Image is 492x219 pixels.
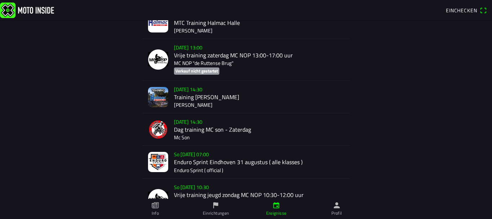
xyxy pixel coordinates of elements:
img: N3lxsS6Zhak3ei5Q5MtyPEvjHqMuKUUTBqHB2i4g.png [148,87,168,107]
ion-label: Ereignisse [266,210,287,216]
a: [DATE] 14:30Dag training MC son - ZaterdagMc Son [142,113,350,146]
a: [DATE] 14:30Training [PERSON_NAME][PERSON_NAME] [142,81,350,113]
ion-icon: person [333,201,341,209]
a: So [DATE] 07:00Enduro Sprint Eindhoven 31 augustus ( alle klasses )Enduro Sprint ( official ) [142,146,350,178]
img: B9uXB3zN3aqSbiJi7h2z0C2GTIv8Hi6QJ5DnzUq3.jpg [148,12,168,32]
img: sfRBxcGZmvZ0K6QUyq9TbY0sbKJYVDoKWVN9jkDZ.png [148,119,168,140]
img: NjdwpvkGicnr6oC83998ZTDUeXJJ29cK9cmzxz8K.png [148,49,168,70]
img: iZXpISycrn4nIPKnmRzSWSSW2N0fRtdDKPlJvxpn.jpg [148,152,168,172]
span: Einchecken [446,6,477,14]
a: [DATE] 11:30MTC Training Halmac Halle[PERSON_NAME] [142,6,350,39]
ion-icon: flag [212,201,220,209]
ion-label: Info [152,210,159,216]
ion-icon: paper [151,201,159,209]
ion-icon: calendar [272,201,280,209]
ion-label: Einrichtungen [203,210,229,216]
img: NjdwpvkGicnr6oC83998ZTDUeXJJ29cK9cmzxz8K.png [148,189,168,209]
a: Eincheckenqr scanner [442,4,491,16]
ion-label: Profil [331,210,342,216]
a: [DATE] 13:00Vrije training zaterdag MC NOP 13:00-17:00 uurMC NOP "de Ruttense Brug"Verkauf nicht ... [142,39,350,81]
